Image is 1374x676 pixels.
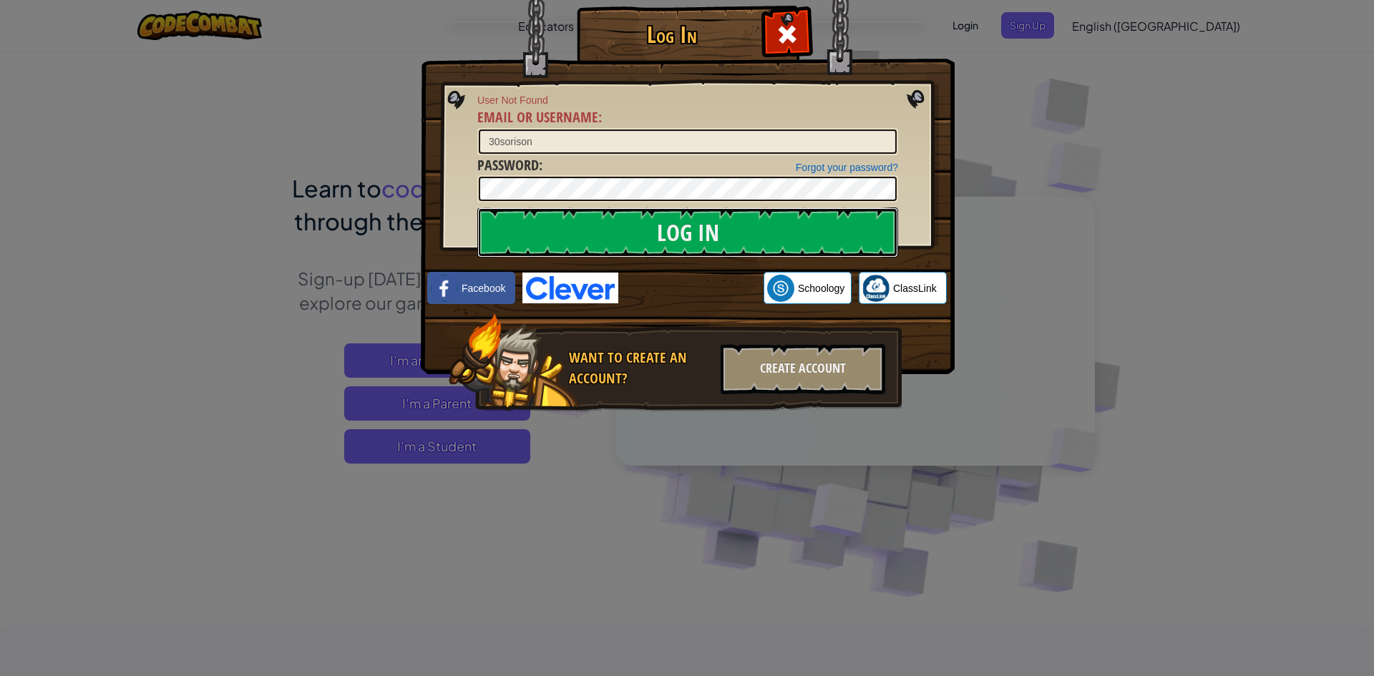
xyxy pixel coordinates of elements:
label: : [477,155,542,176]
img: schoology.png [767,275,794,302]
label: : [477,107,602,128]
span: Schoology [798,281,844,295]
a: Forgot your password? [796,162,898,173]
span: Email or Username [477,107,598,127]
img: facebook_small.png [431,275,458,302]
div: Create Account [721,344,885,394]
span: User Not Found [477,93,898,107]
img: clever-logo-blue.png [522,273,618,303]
iframe: Sign in with Google Button [618,273,764,304]
img: classlink-logo-small.png [862,275,890,302]
span: Facebook [462,281,505,295]
span: ClassLink [893,281,937,295]
input: Log In [477,207,898,258]
span: Password [477,155,539,175]
h1: Log In [580,22,763,47]
div: Want to create an account? [569,348,712,388]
